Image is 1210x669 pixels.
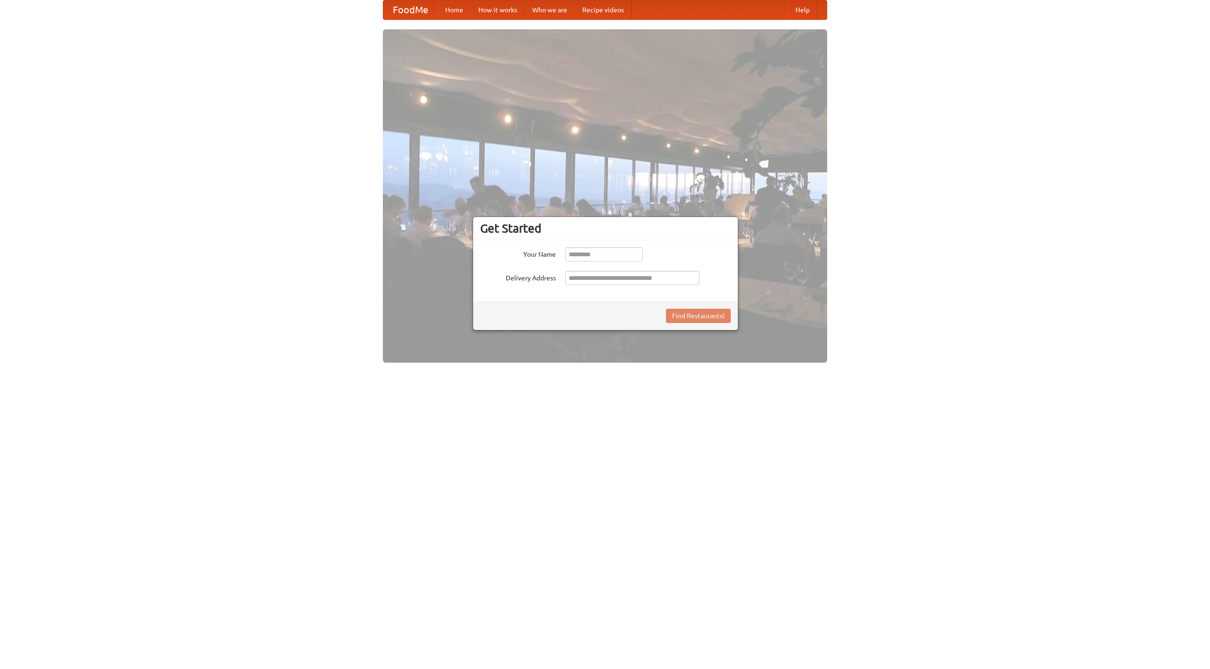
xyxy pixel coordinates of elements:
a: FoodMe [383,0,438,19]
a: Who we are [525,0,575,19]
label: Delivery Address [480,271,556,283]
h3: Get Started [480,221,731,235]
a: Help [788,0,817,19]
button: Find Restaurants! [666,309,731,323]
a: Home [438,0,471,19]
a: Recipe videos [575,0,631,19]
a: How it works [471,0,525,19]
label: Your Name [480,247,556,259]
